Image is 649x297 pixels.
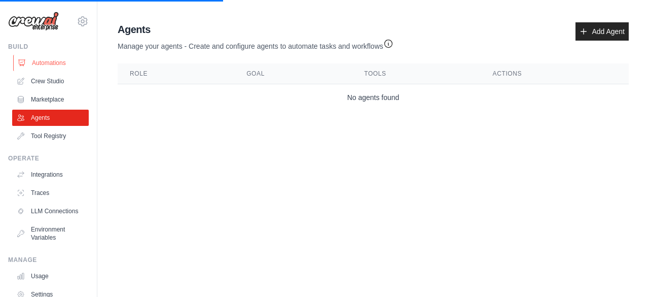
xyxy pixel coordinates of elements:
[8,12,59,31] img: Logo
[13,55,90,71] a: Automations
[8,154,89,162] div: Operate
[481,63,629,84] th: Actions
[8,256,89,264] div: Manage
[12,203,89,219] a: LLM Connections
[12,221,89,246] a: Environment Variables
[12,128,89,144] a: Tool Registry
[12,167,89,183] a: Integrations
[234,63,352,84] th: Goal
[12,73,89,89] a: Crew Studio
[12,185,89,201] a: Traces
[12,110,89,126] a: Agents
[118,22,393,37] h2: Agents
[118,84,629,111] td: No agents found
[575,22,629,41] a: Add Agent
[8,43,89,51] div: Build
[12,268,89,284] a: Usage
[118,37,393,51] p: Manage your agents - Create and configure agents to automate tasks and workflows
[118,63,234,84] th: Role
[352,63,480,84] th: Tools
[12,91,89,108] a: Marketplace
